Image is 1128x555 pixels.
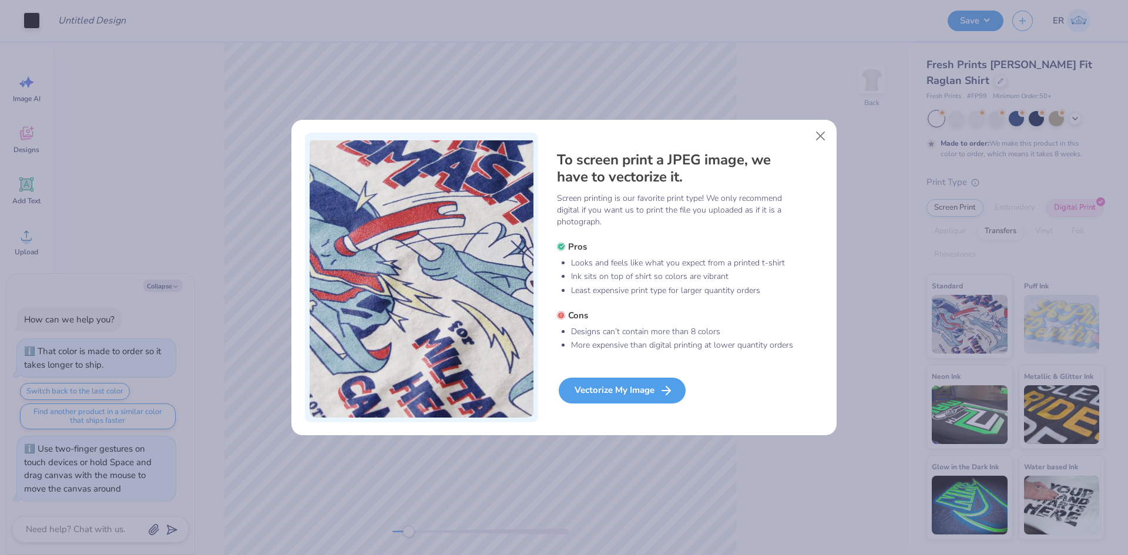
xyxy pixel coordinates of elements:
[557,193,794,228] p: Screen printing is our favorite print type! We only recommend digital if you want us to print the...
[571,285,794,297] li: Least expensive print type for larger quantity orders
[571,271,794,282] li: Ink sits on top of shirt so colors are vibrant
[559,378,686,403] div: Vectorize My Image
[557,310,794,321] h5: Cons
[557,152,794,186] h4: To screen print a JPEG image, we have to vectorize it.
[810,125,832,147] button: Close
[571,326,794,338] li: Designs can’t contain more than 8 colors
[571,257,794,269] li: Looks and feels like what you expect from a printed t-shirt
[557,241,794,253] h5: Pros
[571,339,794,351] li: More expensive than digital printing at lower quantity orders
